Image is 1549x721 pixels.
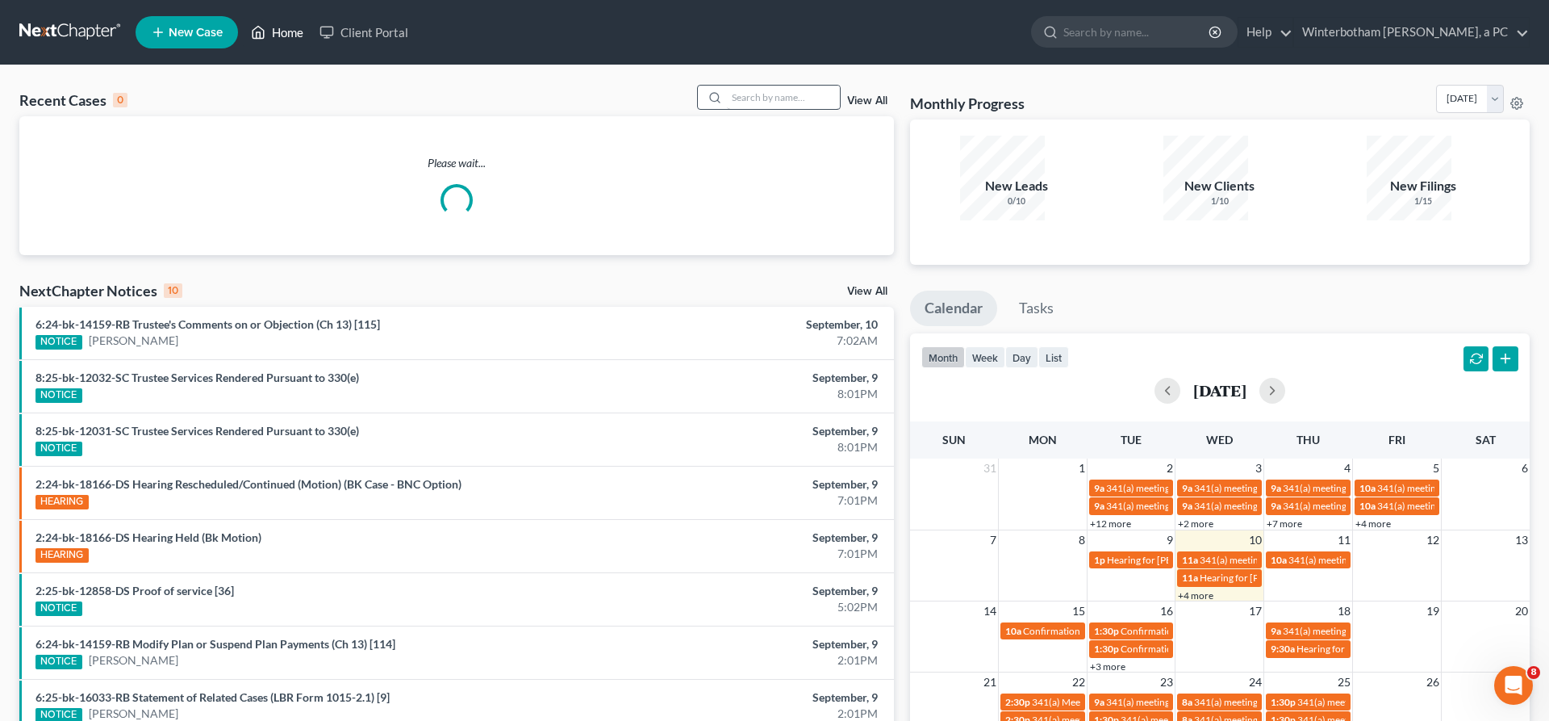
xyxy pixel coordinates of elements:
[1194,482,1350,494] span: 341(a) meeting for [PERSON_NAME]
[169,27,223,39] span: New Case
[1238,18,1292,47] a: Help
[1271,696,1296,708] span: 1:30p
[1023,625,1206,637] span: Confirmation hearing for [PERSON_NAME]
[607,386,878,402] div: 8:01PM
[982,459,998,478] span: 31
[1294,18,1529,47] a: Winterbotham [PERSON_NAME], a PC
[942,433,966,446] span: Sun
[1271,625,1281,637] span: 9a
[1342,459,1352,478] span: 4
[1182,572,1198,584] span: 11a
[910,94,1025,113] h3: Monthly Progress
[1514,530,1530,550] span: 13
[35,388,82,403] div: NOTICE
[1005,346,1038,368] button: day
[35,371,359,384] a: 8:25-bk-12032-SC Trustee Services Rendered Pursuant to 330(e)
[921,346,965,368] button: month
[1094,554,1105,566] span: 1p
[607,636,878,652] div: September, 9
[1355,518,1391,530] a: +4 more
[1038,346,1069,368] button: list
[35,690,390,704] a: 6:25-bk-16033-RB Statement of Related Cases (LBR Form 1015-2.1) [9]
[1107,554,1328,566] span: Hearing for [PERSON_NAME] and [PERSON_NAME]
[1178,589,1213,602] a: +4 more
[965,346,1005,368] button: week
[19,281,182,300] div: NextChapter Notices
[607,583,878,599] div: September, 9
[1271,554,1287,566] span: 10a
[1296,433,1320,446] span: Thu
[1271,643,1295,655] span: 9:30a
[910,291,997,326] a: Calendar
[1077,530,1087,550] span: 8
[1182,500,1192,512] span: 9a
[1425,602,1441,621] span: 19
[1094,696,1104,708] span: 9a
[1121,625,1476,637] span: Confirmation hearing for [PERSON_NAME] and [PERSON_NAME] [PERSON_NAME]
[1159,602,1175,621] span: 16
[1431,459,1441,478] span: 5
[1336,530,1352,550] span: 11
[1094,625,1119,637] span: 1:30p
[1163,195,1276,207] div: 1/10
[1359,500,1376,512] span: 10a
[607,652,878,669] div: 2:01PM
[1106,696,1262,708] span: 341(a) meeting for [PERSON_NAME]
[1283,500,1438,512] span: 341(a) meeting for [PERSON_NAME]
[1165,530,1175,550] span: 9
[727,86,840,109] input: Search by name...
[1121,433,1142,446] span: Tue
[1182,554,1198,566] span: 11a
[982,602,998,621] span: 14
[35,602,82,616] div: NOTICE
[1005,696,1030,708] span: 2:30p
[1388,433,1405,446] span: Fri
[607,546,878,562] div: 7:01PM
[35,335,82,350] div: NOTICE
[1071,673,1087,692] span: 22
[960,177,1073,195] div: New Leads
[607,476,878,493] div: September, 9
[960,195,1073,207] div: 0/10
[1077,459,1087,478] span: 1
[35,637,395,651] a: 6:24-bk-14159-RB Modify Plan or Suspend Plan Payments (Ch 13) [114]
[1267,518,1302,530] a: +7 more
[35,424,359,438] a: 8:25-bk-12031-SC Trustee Services Rendered Pursuant to 330(e)
[1206,433,1233,446] span: Wed
[607,316,878,333] div: September, 10
[607,493,878,509] div: 7:01PM
[35,584,234,597] a: 2:25-bk-12858-DS Proof of service [36]
[1094,643,1119,655] span: 1:30p
[607,439,878,455] div: 8:01PM
[1247,673,1263,692] span: 24
[847,286,887,297] a: View All
[1165,459,1175,478] span: 2
[1029,433,1057,446] span: Mon
[1005,625,1021,637] span: 10a
[1106,482,1434,494] span: 341(a) meeting for [PERSON_NAME] [PERSON_NAME] and [PERSON_NAME]
[35,548,89,563] div: HEARING
[1425,530,1441,550] span: 12
[1182,696,1192,708] span: 8a
[988,530,998,550] span: 7
[1336,673,1352,692] span: 25
[1254,459,1263,478] span: 3
[607,690,878,706] div: September, 9
[1271,500,1281,512] span: 9a
[607,530,878,546] div: September, 9
[1336,602,1352,621] span: 18
[1271,482,1281,494] span: 9a
[89,333,178,349] a: [PERSON_NAME]
[35,655,82,669] div: NOTICE
[1004,291,1068,326] a: Tasks
[19,90,127,110] div: Recent Cases
[1476,433,1496,446] span: Sat
[982,673,998,692] span: 21
[607,423,878,439] div: September, 9
[1094,482,1104,494] span: 9a
[35,530,261,544] a: 2:24-bk-18166-DS Hearing Held (Bk Motion)
[164,283,182,298] div: 10
[607,333,878,349] div: 7:02AM
[1094,500,1104,512] span: 9a
[1296,643,1518,655] span: Hearing for [PERSON_NAME] and [PERSON_NAME]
